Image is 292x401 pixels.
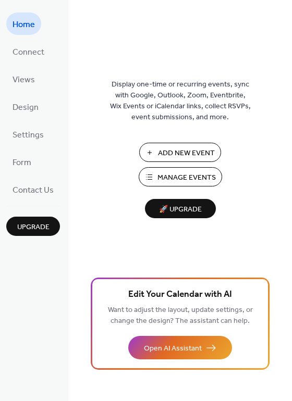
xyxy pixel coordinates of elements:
[139,143,221,162] button: Add New Event
[13,17,35,33] span: Home
[13,127,44,143] span: Settings
[13,72,35,88] span: Views
[145,199,216,218] button: 🚀 Upgrade
[139,167,222,186] button: Manage Events
[128,287,232,302] span: Edit Your Calendar with AI
[6,123,50,145] a: Settings
[128,336,232,359] button: Open AI Assistant
[6,68,41,90] a: Views
[13,182,54,198] span: Contact Us
[6,178,60,200] a: Contact Us
[158,148,215,159] span: Add New Event
[144,343,202,354] span: Open AI Assistant
[151,203,210,217] span: 🚀 Upgrade
[157,172,216,183] span: Manage Events
[6,217,60,236] button: Upgrade
[13,44,44,60] span: Connect
[13,155,31,171] span: Form
[6,12,41,35] a: Home
[6,40,51,62] a: Connect
[6,151,38,173] a: Form
[17,222,50,233] span: Upgrade
[110,79,251,123] span: Display one-time or recurring events, sync with Google, Outlook, Zoom, Eventbrite, Wix Events or ...
[13,99,39,116] span: Design
[6,95,45,118] a: Design
[108,303,253,328] span: Want to adjust the layout, update settings, or change the design? The assistant can help.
